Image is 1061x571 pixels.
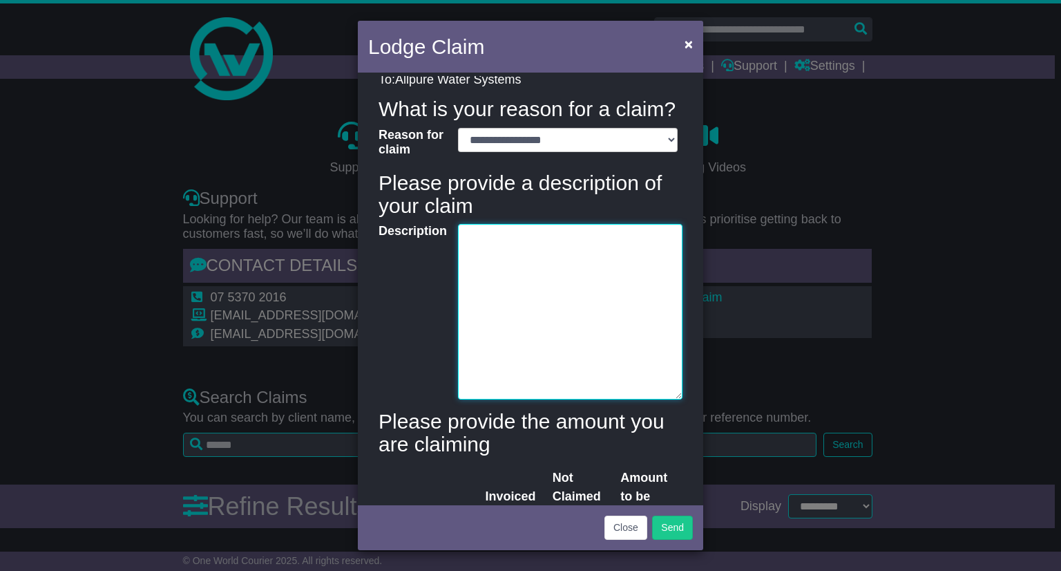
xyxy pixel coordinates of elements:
label: Description [372,224,451,396]
span: Allpure Water Systems [395,73,521,86]
button: Send [652,516,693,540]
th: Invoiced Amount [479,463,546,530]
button: Close [604,516,647,540]
button: Close [678,30,700,58]
th: Not Claimed Amount [547,463,615,530]
h4: Lodge Claim [368,31,484,62]
h4: What is your reason for a claim? [379,97,682,120]
th: Amount to be claimed [615,463,682,530]
span: × [685,36,693,52]
h4: Please provide the amount you are claiming [379,410,682,456]
label: Reason for claim [372,128,451,158]
th: Description [379,463,479,530]
h4: Please provide a description of your claim [379,171,682,217]
p: To: [379,73,682,88]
